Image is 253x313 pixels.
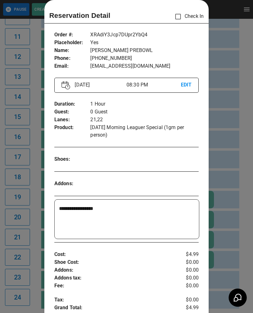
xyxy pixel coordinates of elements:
[90,55,199,62] p: [PHONE_NUMBER]
[175,258,199,266] p: $0.00
[90,116,199,124] p: 21,22
[90,100,199,108] p: 1 Hour
[54,100,91,108] p: Duration :
[54,258,175,266] p: Shoe Cost :
[175,274,199,282] p: $0.00
[54,47,91,55] p: Name :
[72,81,126,89] p: [DATE]
[54,124,91,132] p: Product :
[54,155,91,163] p: Shoes :
[54,62,91,70] p: Email :
[54,31,91,39] p: Order # :
[54,282,175,290] p: Fee :
[54,274,175,282] p: Addons tax :
[54,266,175,274] p: Addons :
[54,251,175,258] p: Cost :
[90,47,199,55] p: [PERSON_NAME] PREBOWL
[90,39,199,47] p: Yes
[90,108,199,116] p: 0 Guest
[171,10,204,23] p: Check In
[126,81,181,89] p: 08:30 PM
[49,10,111,21] p: Reservation Detail
[54,108,91,116] p: Guest :
[54,180,91,188] p: Addons :
[175,251,199,258] p: $4.99
[175,296,199,304] p: $0.00
[90,31,199,39] p: XRAdiY3Jcp7DUpr2YbQ4
[54,55,91,62] p: Phone :
[90,124,199,139] p: [DATE] Morning Leaguer Special (1gm per person)
[181,81,192,89] p: EDIT
[90,62,199,70] p: [EMAIL_ADDRESS][DOMAIN_NAME]
[175,282,199,290] p: $0.00
[62,81,70,90] img: Vector
[175,266,199,274] p: $0.00
[54,116,91,124] p: Lanes :
[54,296,175,304] p: Tax :
[54,39,91,47] p: Placeholder :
